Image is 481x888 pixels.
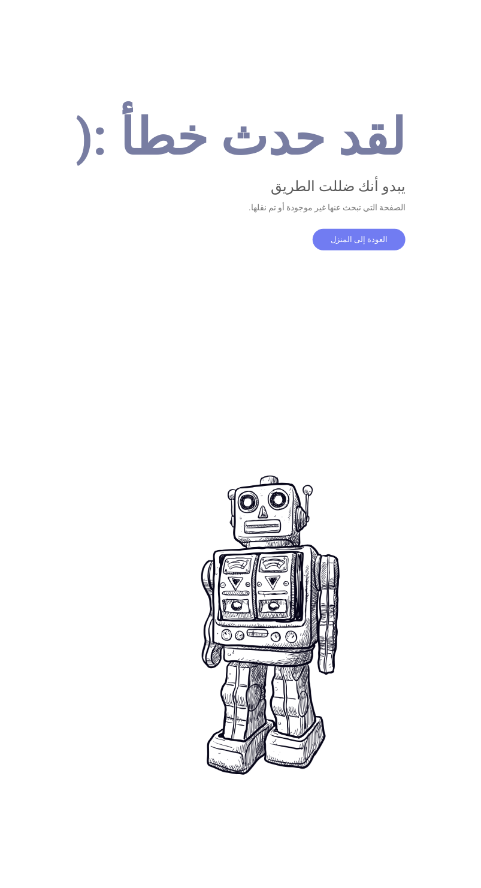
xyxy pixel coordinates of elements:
[201,476,340,775] img: #
[271,178,406,195] font: يبدو أنك ضللت الطريق
[75,108,406,167] font: لقد حدث خطأ :(
[249,203,406,212] font: الصفحة التي تبحث عنها غير موجودة أو تم نقلها.
[313,229,406,250] button: العودة إلى المنزل
[331,235,388,244] a: العودة إلى المنزل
